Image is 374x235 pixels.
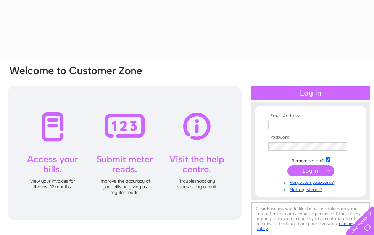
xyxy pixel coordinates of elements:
a: Not registered? [268,185,355,193]
input: Submit [287,165,334,176]
th: Password: [266,135,355,140]
th: Email Address: [266,113,355,119]
td: Remember me? [266,156,355,164]
a: cookies policy [256,221,354,231]
a: Forgotten password? [268,178,355,185]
